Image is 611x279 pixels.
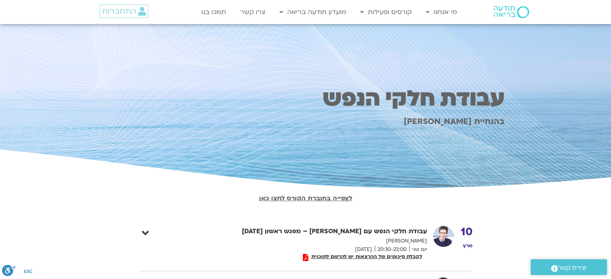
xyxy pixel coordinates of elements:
[461,226,472,238] strong: 10
[276,4,350,20] a: מועדון תודעה בריאה
[352,245,375,254] span: [DATE]
[531,259,607,275] a: יצירת קשר
[300,254,425,261] a: לקבלת סיכומים של ההרצאות יש להרשם לתוכנית
[375,245,409,254] span: 20:30-22:00
[230,226,427,237] strong: עבודת חלקי הנפש עם [PERSON_NAME] – מפגש ראשון [DATE]
[356,4,416,20] a: קורסים ופעילות
[494,6,529,18] img: תודעה בריאה
[259,194,352,203] a: לצפייה בחוברת הקורס לחצו כאן
[309,254,425,259] span: לקבלת סיכומים של ההרצאות יש להרשם לתוכנית
[107,117,505,126] h1: בהנחיית [PERSON_NAME]
[107,89,505,109] h1: עבודת חלקי הנפש
[100,4,148,18] a: התחברות
[422,4,461,20] a: מי אנחנו
[102,7,136,16] span: התחברות
[409,245,427,254] span: יום שני
[463,242,472,249] span: מרץ
[558,263,587,273] span: יצירת קשר
[230,237,427,245] p: [PERSON_NAME]
[197,4,230,20] a: תמכו בנו
[236,4,270,20] a: צרו קשר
